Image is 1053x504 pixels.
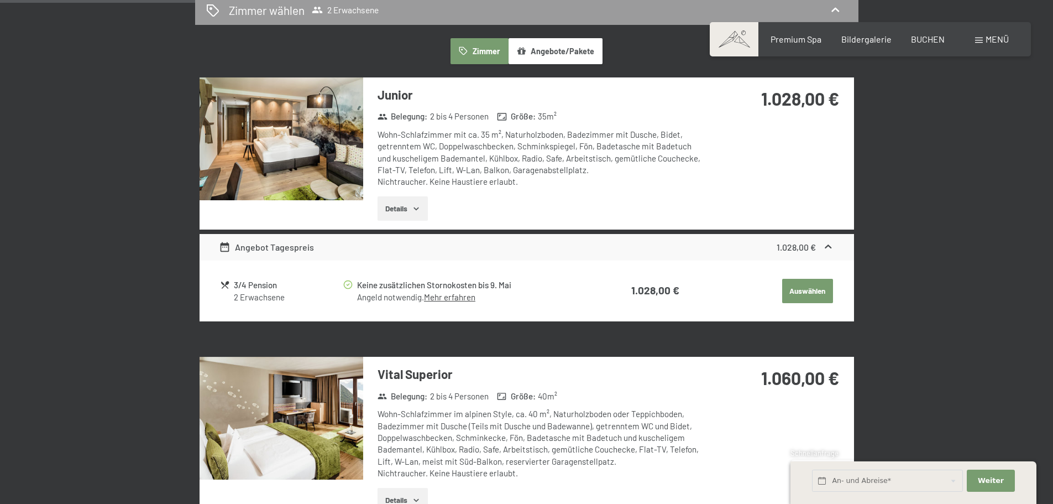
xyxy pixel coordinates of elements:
[777,242,816,252] strong: 1.028,00 €
[430,391,489,402] span: 2 bis 4 Personen
[219,241,314,254] div: Angebot Tagespreis
[497,111,536,122] strong: Größe :
[538,391,557,402] span: 40 m²
[424,292,475,302] a: Mehr erfahren
[761,367,839,388] strong: 1.060,00 €
[312,4,379,15] span: 2 Erwachsene
[378,408,706,479] div: Wohn-Schlafzimmer im alpinen Style, ca. 40 m², Naturholzboden oder Teppichboden, Badezimmer mit D...
[378,366,706,383] h3: Vital Superior
[771,34,821,44] a: Premium Spa
[631,284,679,297] strong: 1.028,00 €
[234,279,342,292] div: 3/4 Pension
[200,234,854,261] div: Angebot Tagespreis1.028,00 €
[378,196,428,221] button: Details
[978,476,1004,486] span: Weiter
[378,111,428,122] strong: Belegung :
[841,34,892,44] a: Bildergalerie
[761,88,839,109] strong: 1.028,00 €
[200,357,363,480] img: mss_renderimg.php
[378,391,428,402] strong: Belegung :
[378,86,706,103] h3: Junior
[911,34,945,44] a: BUCHEN
[378,129,706,188] div: Wohn-Schlafzimmer mit ca. 35 m², Naturholzboden, Badezimmer mit Dusche, Bidet, getrenntem WC, Dop...
[967,470,1014,492] button: Weiter
[357,292,587,303] div: Angeld notwendig.
[357,279,587,292] div: Keine zusätzlichen Stornokosten bis 9. Mai
[782,279,833,303] button: Auswählen
[200,77,363,200] img: mss_renderimg.php
[509,38,603,64] button: Angebote/Pakete
[986,34,1009,44] span: Menü
[790,449,839,458] span: Schnellanfrage
[538,111,557,122] span: 35 m²
[497,391,536,402] strong: Größe :
[229,2,305,18] h2: Zimmer wählen
[234,292,342,303] div: 2 Erwachsene
[450,38,508,64] button: Zimmer
[430,111,489,122] span: 2 bis 4 Personen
